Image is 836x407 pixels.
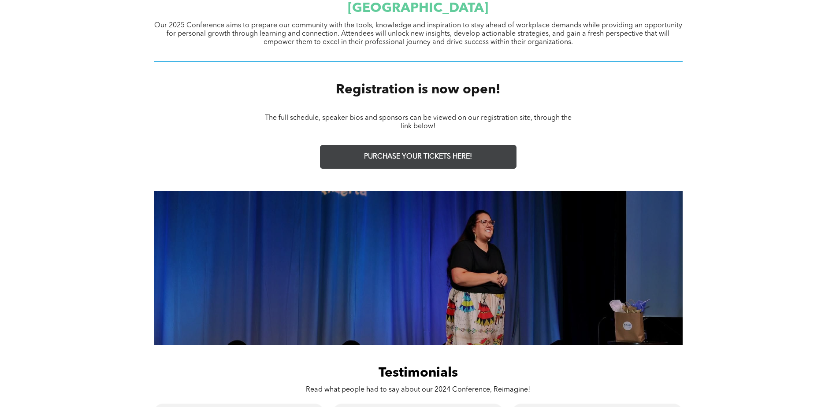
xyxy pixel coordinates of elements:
[265,115,572,130] span: The full schedule, speaker bios and sponsors can be viewed on our registration site, through the ...
[379,366,458,380] span: Testimonials
[364,153,472,161] span: PURCHASE YOUR TICKETS HERE!
[320,145,516,169] a: PURCHASE YOUR TICKETS HERE!
[154,22,682,46] span: Our 2025 Conference aims to prepare our community with the tools, knowledge and inspiration to st...
[348,2,488,15] span: [GEOGRAPHIC_DATA]
[336,83,501,96] span: Registration is now open!
[306,386,530,393] span: Read what people had to say about our 2024 Conference, Reimagine!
